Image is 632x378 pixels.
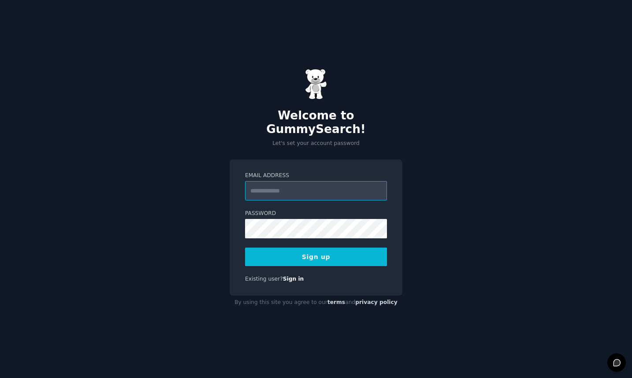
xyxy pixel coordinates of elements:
span: Existing user? [245,276,283,282]
div: By using this site you agree to our and [230,296,402,310]
button: Sign up [245,248,387,266]
img: Gummy Bear [305,69,327,100]
label: Email Address [245,172,387,180]
label: Password [245,210,387,218]
a: terms [327,299,345,305]
a: privacy policy [355,299,398,305]
h2: Welcome to GummySearch! [230,109,402,137]
p: Let's set your account password [230,140,402,148]
a: Sign in [283,276,304,282]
